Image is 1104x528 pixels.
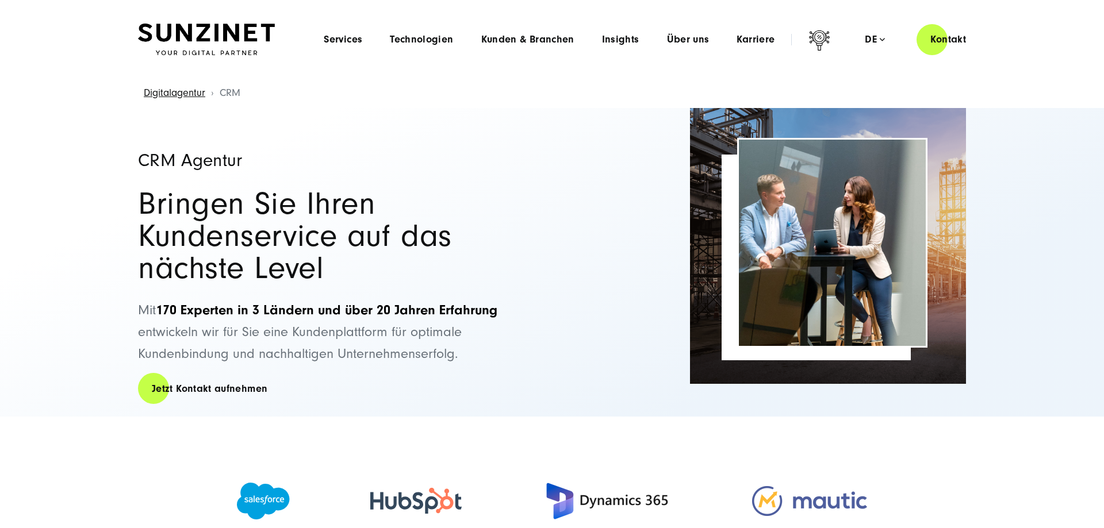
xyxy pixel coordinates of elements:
[390,34,453,45] a: Technologien
[156,302,497,318] strong: 170 Experten in 3 Ländern und über 20 Jahren Erfahrung
[690,108,966,384] img: Full-Service CRM Agentur SUNZINET
[370,488,462,514] img: HubSpot Gold Partner Agentur - Full-Service CRM Agentur SUNZINET
[144,87,205,99] a: Digitalagentur
[237,483,290,519] img: Salesforce Partner Agentur - Full-Service CRM Agentur SUNZINET
[602,34,639,45] a: Insights
[737,34,775,45] a: Karriere
[138,108,540,417] div: Mit entwickeln wir für Sie eine Kundenplattform für optimale Kundenbindung und nachhaltigen Unter...
[220,87,240,99] span: CRM
[739,140,926,346] img: CRM Agentur Header | Kunde und Berater besprechen etwas an einem Laptop
[138,24,275,56] img: SUNZINET Full Service Digital Agentur
[138,151,540,169] h1: CRM Agentur
[138,372,281,405] a: Jetzt Kontakt aufnehmen
[324,34,362,45] a: Services
[865,34,885,45] div: de
[752,486,867,516] img: Mautic Agentur - Full-Service CRM Agentur SUNZINET
[138,188,540,284] h2: Bringen Sie Ihren Kundenservice auf das nächste Level
[917,23,980,56] a: Kontakt
[481,34,574,45] a: Kunden & Branchen
[667,34,710,45] a: Über uns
